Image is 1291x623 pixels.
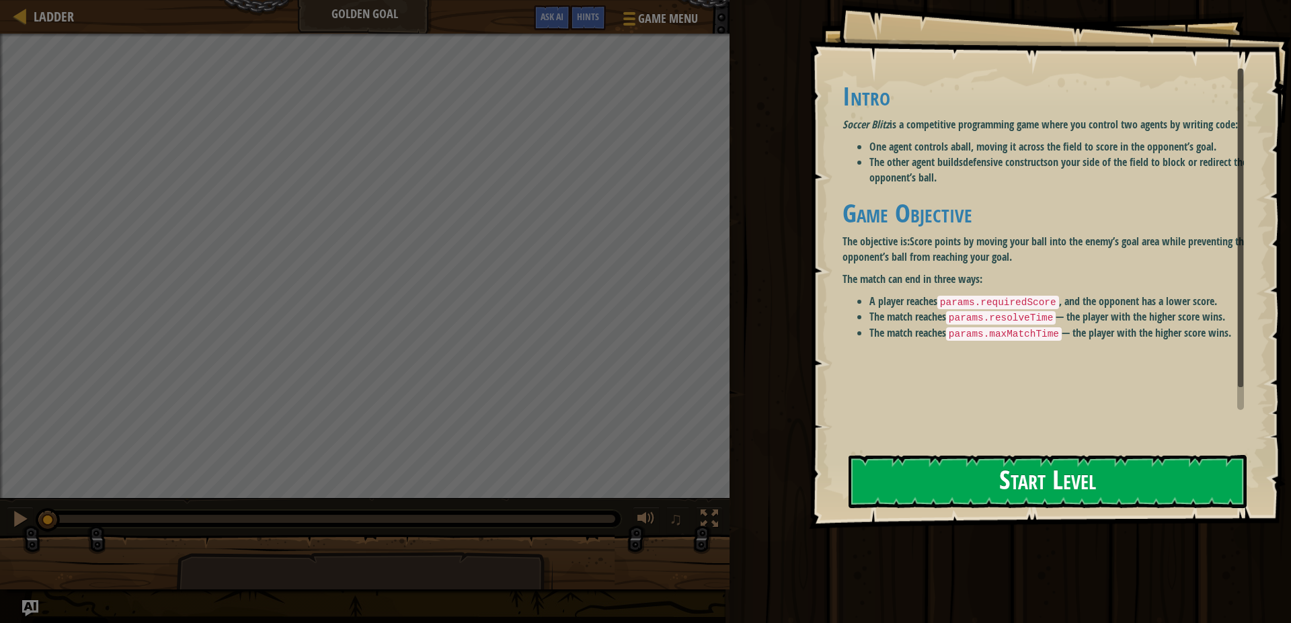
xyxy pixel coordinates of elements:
li: A player reaches , and the opponent has a lower score. [869,294,1255,310]
code: params.requiredScore [937,296,1059,309]
em: Soccer Blitz [843,117,890,132]
strong: ball [955,139,971,154]
li: The match reaches — the player with the higher score wins. [869,325,1255,341]
span: Ladder [34,7,74,26]
strong: defensive constructs [963,155,1048,169]
button: Ask AI [534,5,570,30]
button: ♫ [666,507,689,534]
span: Ask AI [541,10,563,23]
p: The objective is: [843,234,1255,265]
p: The match can end in three ways: [843,272,1255,287]
span: Game Menu [638,10,698,28]
li: The match reaches — the player with the higher score wins. [869,309,1255,325]
button: Ask AI [22,600,38,616]
li: The other agent builds on your side of the field to block or redirect the opponent’s ball. [869,155,1255,185]
code: params.maxMatchTime [946,327,1062,341]
button: Adjust volume [633,507,660,534]
button: Ctrl + P: Pause [7,507,34,534]
span: ♫ [669,509,682,529]
button: Toggle fullscreen [696,507,723,534]
h1: Intro [843,82,1255,110]
li: One agent controls a , moving it across the field to score in the opponent’s goal. [869,139,1255,155]
button: Start Level [849,455,1247,508]
p: is a competitive programming game where you control two agents by writing code: [843,117,1255,132]
button: Game Menu [613,5,706,37]
code: params.resolveTime [946,311,1056,325]
strong: Score points by moving your ball into the enemy’s goal area while preventing the opponent’s ball ... [843,234,1249,264]
span: Hints [577,10,599,23]
h1: Game Objective [843,199,1255,227]
a: Ladder [27,7,74,26]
